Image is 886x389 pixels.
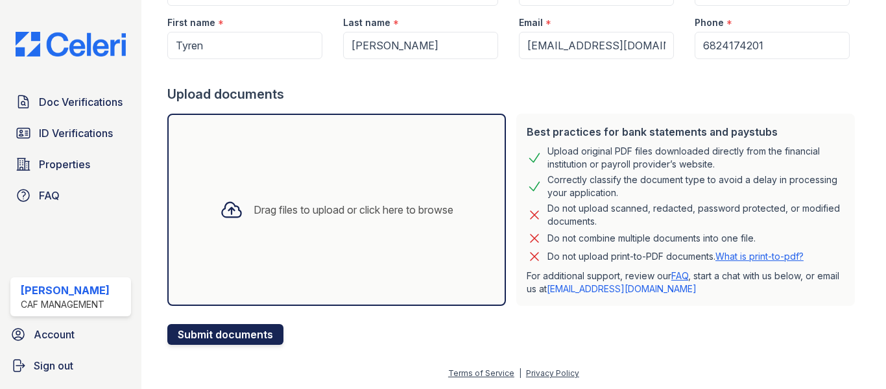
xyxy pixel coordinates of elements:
a: [EMAIL_ADDRESS][DOMAIN_NAME] [547,283,697,294]
p: For additional support, review our , start a chat with us below, or email us at [527,270,844,295]
a: What is print-to-pdf? [715,251,804,262]
a: FAQ [671,270,688,281]
span: Properties [39,157,90,172]
label: Email [519,16,543,29]
span: Account [34,327,75,342]
div: [PERSON_NAME] [21,282,110,298]
div: Best practices for bank statements and paystubs [527,124,844,140]
div: Do not combine multiple documents into one file. [547,231,756,246]
span: FAQ [39,188,60,203]
div: Correctly classify the document type to avoid a delay in processing your application. [547,173,844,199]
a: Sign out [5,353,136,379]
a: Privacy Policy [526,368,579,378]
a: Account [5,321,136,347]
label: Last name [343,16,390,29]
div: | [519,368,521,378]
span: ID Verifications [39,125,113,141]
span: Sign out [34,358,73,373]
a: Properties [10,151,131,177]
div: Upload original PDF files downloaded directly from the financial institution or payroll provider’... [547,145,844,171]
a: Doc Verifications [10,89,131,115]
img: CE_Logo_Blue-a8612792a0a2168367f1c8372b55b34899dd931a85d93a1a3d3e32e68fde9ad4.png [5,32,136,56]
label: Phone [695,16,724,29]
div: CAF Management [21,298,110,311]
div: Drag files to upload or click here to browse [254,202,453,218]
div: Do not upload scanned, redacted, password protected, or modified documents. [547,202,844,228]
span: Doc Verifications [39,94,123,110]
button: Submit documents [167,324,283,345]
a: ID Verifications [10,120,131,146]
label: First name [167,16,215,29]
a: FAQ [10,182,131,208]
p: Do not upload print-to-PDF documents. [547,250,804,263]
div: Upload documents [167,85,860,103]
a: Terms of Service [448,368,514,378]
